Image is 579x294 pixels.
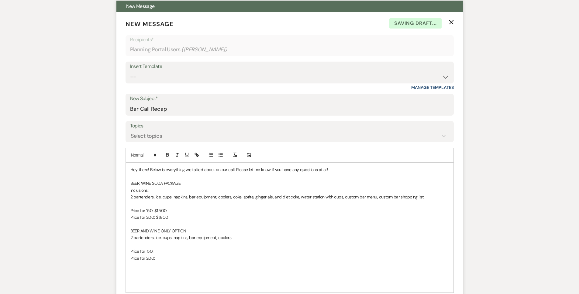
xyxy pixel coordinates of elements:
div: Insert Template [130,62,449,71]
p: 2 bartenders, ice, cups, napkins, bar equipment, coolers, coke, sprite, ginger ale, and diet coke... [130,194,449,200]
div: Planning Portal Users [130,44,449,56]
a: Manage Templates [411,85,454,90]
label: Topics [130,122,449,130]
p: Price for 200: $1,800 [130,214,449,221]
span: New Message [126,20,174,28]
label: New Subject* [130,94,449,103]
span: Saving draft... [389,18,442,29]
p: Recipients* [130,36,449,44]
p: Price for 200: [130,255,449,262]
p: BEER, WINE SODA PACKAGE [130,180,449,187]
p: Price for 150: $1,500 [130,207,449,214]
span: New Message [126,3,155,9]
p: Price for 150: [130,248,449,255]
div: Select topics [131,132,162,140]
p: BEER AND WINE ONLY OPTION [130,228,449,234]
p: Hey there! Below is everything we talked about on our call. Please let me know if you have any qu... [130,166,449,173]
p: 2 bartenders, ice, cups, napkins, bar equipment, coolers [130,234,449,241]
p: Inclusions: [130,187,449,194]
span: ( [PERSON_NAME] ) [181,46,227,54]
